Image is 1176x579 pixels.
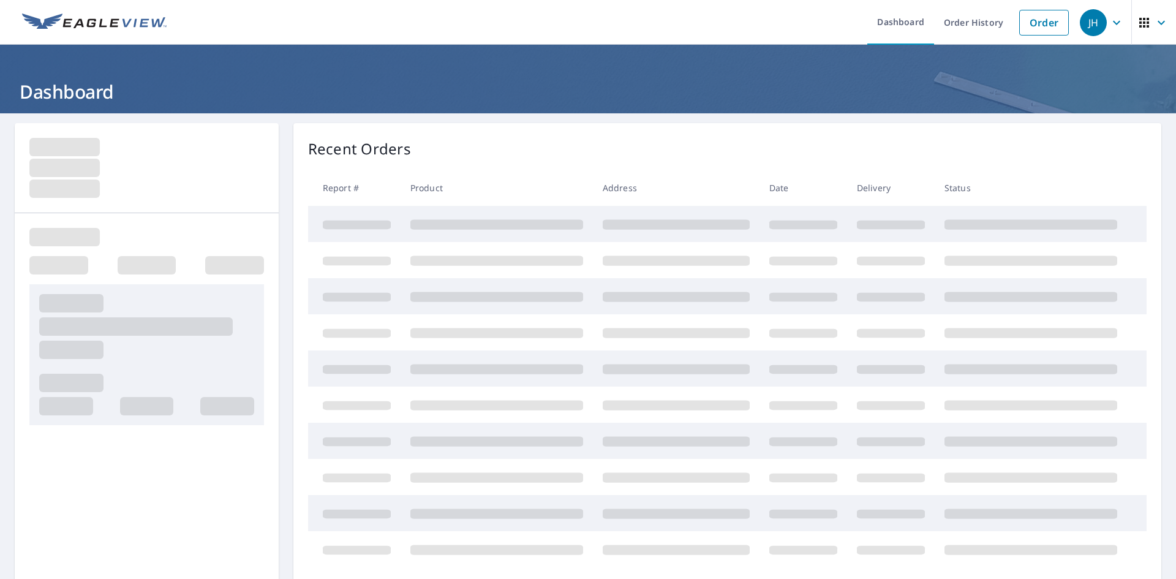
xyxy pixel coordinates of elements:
img: EV Logo [22,13,167,32]
th: Date [759,170,847,206]
div: JH [1080,9,1107,36]
th: Product [401,170,593,206]
th: Report # [308,170,401,206]
th: Address [593,170,759,206]
a: Order [1019,10,1069,36]
h1: Dashboard [15,79,1161,104]
th: Status [935,170,1127,206]
p: Recent Orders [308,138,411,160]
th: Delivery [847,170,935,206]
